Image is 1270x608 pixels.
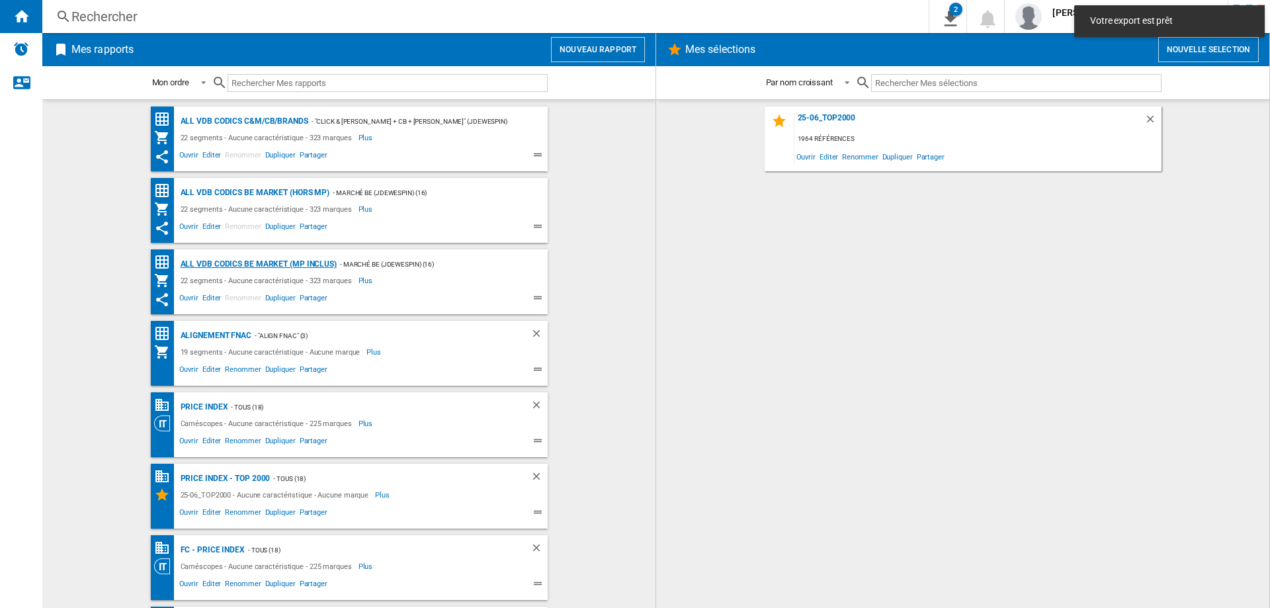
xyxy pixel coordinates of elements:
[263,435,298,451] span: Dupliquer
[1086,15,1253,28] span: Votre export est prêt
[223,435,263,451] span: Renommer
[298,363,329,379] span: Partager
[228,74,548,92] input: Rechercher Mes rapports
[154,344,177,360] div: Mon assortiment
[154,254,177,271] div: Matrice des prix
[154,201,177,217] div: Mon assortiment
[337,256,521,273] div: - Marché BE (jdewespin) (16)
[154,292,170,308] ng-md-icon: Ce rapport a été partagé avec vous
[366,344,383,360] span: Plus
[177,344,367,360] div: 19 segments - Aucune caractéristique - Aucune marque
[263,149,298,165] span: Dupliquer
[177,220,200,236] span: Ouvrir
[200,292,223,308] span: Editer
[177,185,330,201] div: ALL VDB CODICS BE MARKET (hors MP)
[154,111,177,128] div: Matrice des prix
[200,149,223,165] span: Editer
[177,578,200,593] span: Ouvrir
[375,487,392,503] span: Plus
[1052,6,1199,19] span: [PERSON_NAME] [PERSON_NAME]
[154,183,177,199] div: Matrice des prix
[223,292,263,308] span: Renommer
[298,292,329,308] span: Partager
[154,468,177,485] div: Base 100
[308,113,521,130] div: - "Click & [PERSON_NAME] + CB + [PERSON_NAME]" (jdewespin) (11)
[263,506,298,522] span: Dupliquer
[880,148,915,165] span: Dupliquer
[177,542,245,558] div: FC - PRICE INDEX
[177,292,200,308] span: Ouvrir
[298,220,329,236] span: Partager
[13,41,29,57] img: alerts-logo.svg
[200,435,223,451] span: Editer
[154,540,177,556] div: Base 100
[177,399,228,415] div: PRICE INDEX
[200,578,223,593] span: Editer
[177,201,359,217] div: 22 segments - Aucune caractéristique - 323 marques
[530,542,548,558] div: Supprimer
[177,470,271,487] div: PRICE INDEX - Top 2000
[154,487,177,503] div: Mes Sélections
[154,130,177,146] div: Mon assortiment
[200,220,223,236] span: Editer
[154,397,177,413] div: Base 100
[177,149,200,165] span: Ouvrir
[530,470,548,487] div: Supprimer
[915,148,947,165] span: Partager
[71,7,894,26] div: Rechercher
[177,435,200,451] span: Ouvrir
[359,415,375,431] span: Plus
[298,435,329,451] span: Partager
[154,415,177,431] div: Vision Catégorie
[794,131,1162,148] div: 1964 références
[794,113,1144,131] div: 25-06_TOP2000
[251,327,503,344] div: - "Align Fnac" (3)
[530,399,548,415] div: Supprimer
[359,201,375,217] span: Plus
[1015,3,1042,30] img: profile.jpg
[154,558,177,574] div: Vision Catégorie
[871,74,1162,92] input: Rechercher Mes sélections
[154,220,170,236] ng-md-icon: Ce rapport a été partagé avec vous
[1158,37,1259,62] button: Nouvelle selection
[949,3,962,16] div: 2
[200,363,223,379] span: Editer
[263,292,298,308] span: Dupliquer
[551,37,645,62] button: Nouveau rapport
[794,148,818,165] span: Ouvrir
[1144,113,1162,131] div: Supprimer
[766,77,833,87] div: Par nom croissant
[298,149,329,165] span: Partager
[530,327,548,344] div: Supprimer
[154,273,177,288] div: Mon assortiment
[263,578,298,593] span: Dupliquer
[177,558,359,574] div: Caméscopes - Aucune caractéristique - 225 marques
[840,148,880,165] span: Renommer
[263,220,298,236] span: Dupliquer
[818,148,840,165] span: Editer
[298,506,329,522] span: Partager
[223,149,263,165] span: Renommer
[223,578,263,593] span: Renommer
[152,77,189,87] div: Mon ordre
[69,37,136,62] h2: Mes rapports
[177,130,359,146] div: 22 segments - Aucune caractéristique - 323 marques
[177,415,359,431] div: Caméscopes - Aucune caractéristique - 225 marques
[263,363,298,379] span: Dupliquer
[270,470,503,487] div: - TOUS (18)
[359,558,375,574] span: Plus
[223,363,263,379] span: Renommer
[154,326,177,342] div: Matrice des prix
[329,185,521,201] div: - Marché BE (jdewespin) (16)
[359,130,375,146] span: Plus
[177,113,308,130] div: ALL VDB CODICS C&M/CB/BRANDS
[177,273,359,288] div: 22 segments - Aucune caractéristique - 323 marques
[177,487,376,503] div: 25-06_TOP2000 - Aucune caractéristique - Aucune marque
[683,37,758,62] h2: Mes sélections
[223,506,263,522] span: Renommer
[200,506,223,522] span: Editer
[177,327,252,344] div: Alignement Fnac
[177,506,200,522] span: Ouvrir
[245,542,504,558] div: - TOUS (18)
[359,273,375,288] span: Plus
